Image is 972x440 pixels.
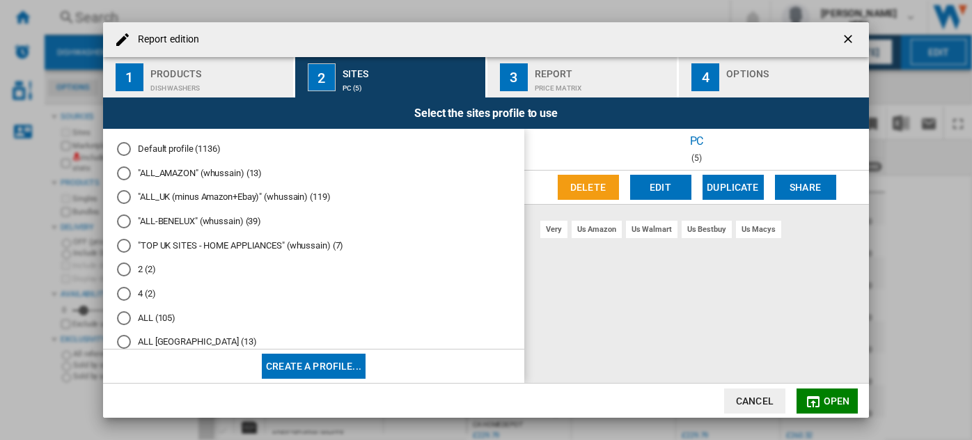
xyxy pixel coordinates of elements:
div: PC (5) [343,77,480,92]
button: Cancel [724,388,785,414]
div: 4 [691,63,719,91]
md-radio-button: "ALL_AMAZON" (whussain) (13) [117,166,510,180]
div: PC [524,129,869,153]
span: Open [824,395,850,407]
button: Share [775,175,836,200]
div: very [540,221,567,238]
div: 2 [308,63,336,91]
button: 2 Sites PC (5) [295,57,487,97]
md-radio-button: "ALL_UK (minus Amazon+Ebay)" (whussain) (119) [117,191,510,204]
button: getI18NText('BUTTONS.CLOSE_DIALOG') [836,26,863,54]
md-radio-button: ALL PORTUGAL (13) [117,336,510,349]
div: us macys [736,221,781,238]
div: Dishwashers [150,77,288,92]
button: 4 Options [679,57,869,97]
div: Report [535,63,672,77]
button: Create a profile... [262,354,366,379]
button: Duplicate [703,175,764,200]
div: us walmart [626,221,677,238]
div: (5) [524,153,869,163]
div: 1 [116,63,143,91]
h4: Report edition [131,33,199,47]
div: us bestbuy [682,221,732,238]
div: Price Matrix [535,77,672,92]
button: Open [797,388,858,414]
md-radio-button: ALL (105) [117,311,510,324]
md-dialog: Report edition ... [103,22,869,418]
button: Edit [630,175,691,200]
button: 3 Report Price Matrix [487,57,679,97]
div: Sites [343,63,480,77]
div: Products [150,63,288,77]
md-radio-button: Default profile (1136) [117,143,510,156]
md-radio-button: "TOP UK SITES - HOME APPLIANCES" (whussain) (7) [117,239,510,252]
button: Delete [558,175,619,200]
ng-md-icon: getI18NText('BUTTONS.CLOSE_DIALOG') [841,32,858,49]
md-radio-button: "ALL-BENELUX" (whussain) (39) [117,215,510,228]
md-radio-button: 2 (2) [117,263,510,276]
div: us amazon [572,221,622,238]
div: Select the sites profile to use [103,97,869,129]
button: 1 Products Dishwashers [103,57,295,97]
div: 3 [500,63,528,91]
div: Options [726,63,863,77]
md-radio-button: 4 (2) [117,288,510,301]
